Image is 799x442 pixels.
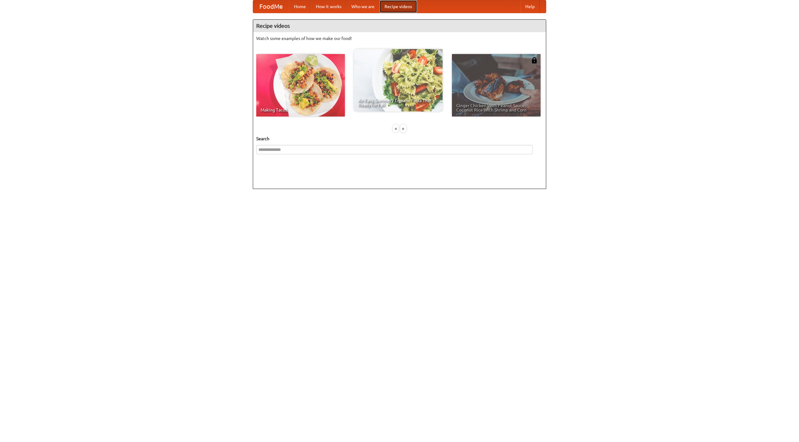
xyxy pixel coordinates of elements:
a: An Easy, Summery Tomato Pasta That's Ready for Fall [354,49,443,112]
a: Recipe videos [380,0,417,13]
a: How it works [311,0,346,13]
div: « [393,125,399,132]
a: Making Tacos [256,54,345,117]
div: » [400,125,406,132]
h4: Recipe videos [253,20,546,32]
span: Making Tacos [261,108,341,112]
a: Help [520,0,540,13]
a: FoodMe [253,0,289,13]
p: Watch some examples of how we make our food! [256,35,543,42]
a: Who we are [346,0,380,13]
a: Home [289,0,311,13]
span: An Easy, Summery Tomato Pasta That's Ready for Fall [358,98,438,107]
img: 483408.png [531,57,537,63]
h5: Search [256,136,543,142]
